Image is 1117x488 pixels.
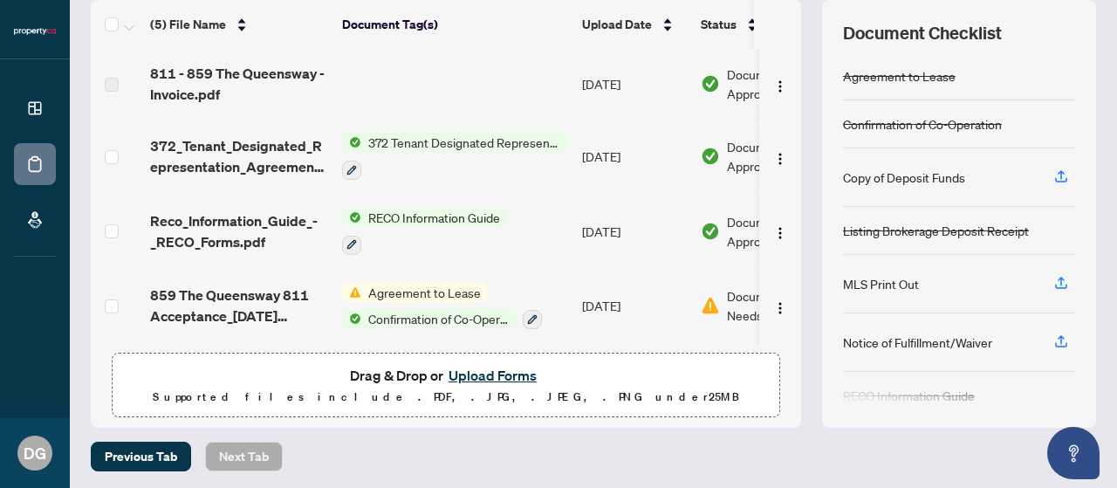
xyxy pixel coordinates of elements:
[342,133,568,180] button: Status Icon372 Tenant Designated Representation Agreement with Company Schedule A
[342,208,361,227] img: Status Icon
[701,296,720,315] img: Document Status
[342,283,542,330] button: Status IconAgreement to LeaseStatus IconConfirmation of Co-Operation
[361,309,516,328] span: Confirmation of Co-Operation
[123,387,769,408] p: Supported files include .PDF, .JPG, .JPEG, .PNG under 25 MB
[727,65,835,103] span: Document Approved
[766,292,794,320] button: Logo
[150,285,328,326] span: 859 The Queensway 811 Acceptance_[DATE] 08_14_34 2.pdf
[843,333,992,352] div: Notice of Fulfillment/Waiver
[701,222,720,241] img: Document Status
[150,210,328,252] span: Reco_Information_Guide_-_RECO_Forms.pdf
[342,133,361,152] img: Status Icon
[575,49,694,119] td: [DATE]
[361,208,507,227] span: RECO Information Guide
[14,26,56,37] img: logo
[342,309,361,328] img: Status Icon
[582,15,652,34] span: Upload Date
[1047,427,1100,479] button: Open asap
[773,152,787,166] img: Logo
[843,168,965,187] div: Copy of Deposit Funds
[91,442,191,471] button: Previous Tab
[727,286,818,325] span: Document Needs Work
[766,217,794,245] button: Logo
[727,212,835,251] span: Document Approved
[843,274,919,293] div: MLS Print Out
[150,135,328,177] span: 372_Tenant_Designated_Representation_Agreement_-_PropTx-[PERSON_NAME].pdf
[342,283,361,302] img: Status Icon
[766,142,794,170] button: Logo
[575,119,694,194] td: [DATE]
[350,364,542,387] span: Drag & Drop or
[843,221,1029,240] div: Listing Brokerage Deposit Receipt
[701,74,720,93] img: Document Status
[727,137,835,175] span: Document Approved
[575,194,694,269] td: [DATE]
[443,364,542,387] button: Upload Forms
[773,301,787,315] img: Logo
[575,269,694,344] td: [DATE]
[361,133,568,152] span: 372 Tenant Designated Representation Agreement with Company Schedule A
[773,79,787,93] img: Logo
[113,354,779,418] span: Drag & Drop orUpload FormsSupported files include .PDF, .JPG, .JPEG, .PNG under25MB
[575,343,694,418] td: [DATE]
[361,283,488,302] span: Agreement to Lease
[843,66,956,86] div: Agreement to Lease
[150,15,226,34] span: (5) File Name
[24,441,46,465] span: DG
[843,21,1002,45] span: Document Checklist
[342,208,507,255] button: Status IconRECO Information Guide
[773,226,787,240] img: Logo
[701,147,720,166] img: Document Status
[105,443,177,471] span: Previous Tab
[701,15,737,34] span: Status
[766,70,794,98] button: Logo
[150,63,328,105] span: 811 - 859 The Queensway - Invoice.pdf
[843,114,1002,134] div: Confirmation of Co-Operation
[205,442,283,471] button: Next Tab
